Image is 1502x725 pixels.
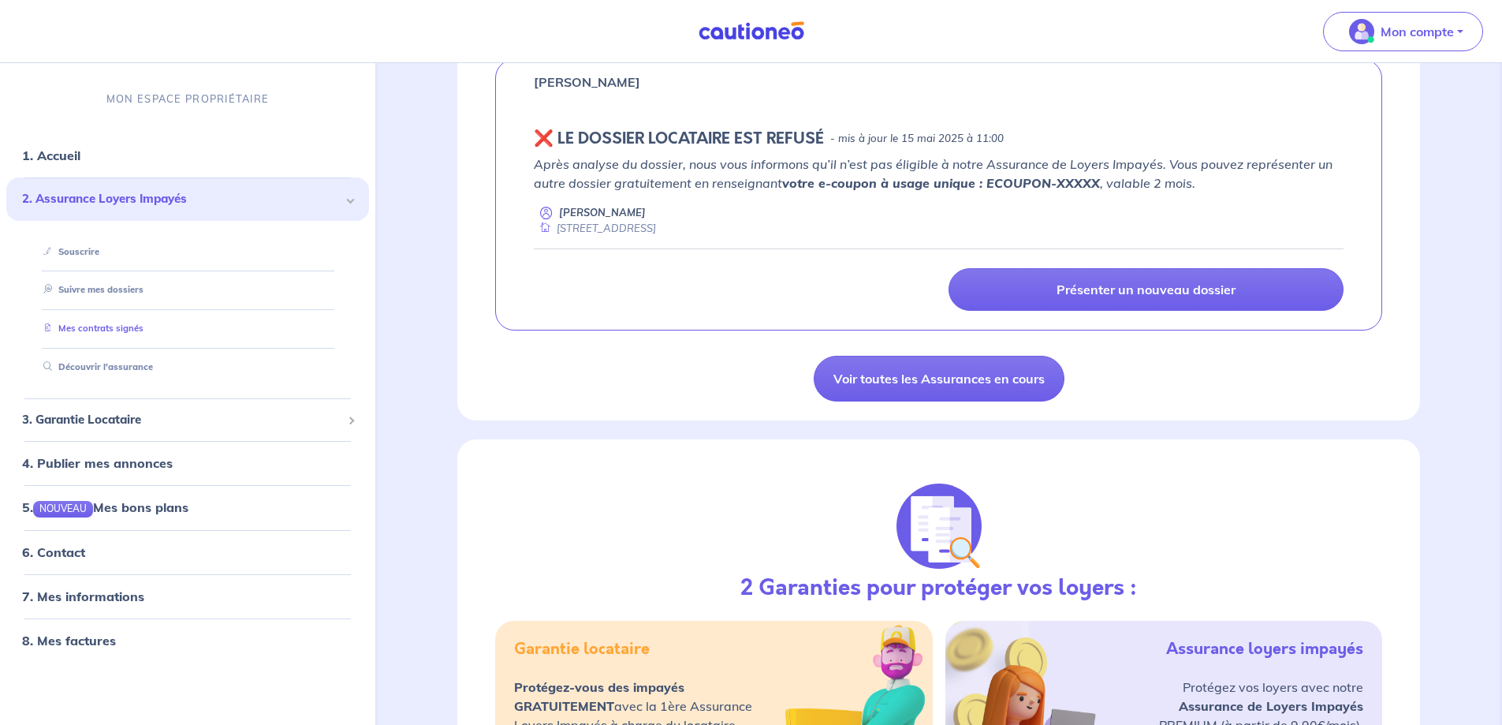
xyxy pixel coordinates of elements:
[22,148,80,163] a: 1. Accueil
[37,361,153,372] a: Découvrir l'assurance
[6,536,369,567] div: 6. Contact
[22,588,144,604] a: 7. Mes informations
[559,205,646,220] p: [PERSON_NAME]
[782,175,1100,191] strong: votre e-coupon à usage unique : ECOUPON-XXXXX
[814,356,1064,402] a: Voir toutes les Assurances en cours
[22,499,188,515] a: 5.NOUVEAUMes bons plans
[896,484,982,569] img: justif-loupe
[25,239,350,265] div: Souscrire
[534,155,1344,192] p: Après analyse du dossier, nous vous informons qu’il n’est pas éligible à notre Assurance de Loyer...
[37,246,99,257] a: Souscrire
[22,544,85,559] a: 6. Contact
[1179,698,1363,714] strong: Assurance de Loyers Impayés
[37,323,143,334] a: Mes contrats signés
[949,268,1344,311] a: Présenter un nouveau dossier
[740,575,1137,602] h3: 2 Garanties pour protéger vos loyers :
[1349,19,1374,44] img: illu_account_valid_menu.svg
[37,284,143,295] a: Suivre mes dossiers
[6,405,369,435] div: 3. Garantie Locataire
[22,190,341,208] span: 2. Assurance Loyers Impayés
[22,632,116,648] a: 8. Mes factures
[6,491,369,523] div: 5.NOUVEAUMes bons plans
[830,131,1004,147] p: - mis à jour le 15 mai 2025 à 11:00
[1166,640,1363,659] h5: Assurance loyers impayés
[6,624,369,656] div: 8. Mes factures
[1323,12,1483,51] button: illu_account_valid_menu.svgMon compte
[25,316,350,342] div: Mes contrats signés
[514,679,684,714] strong: Protégez-vous des impayés GRATUITEMENT
[534,129,1344,148] div: state: REJECTED, Context: MORE-THAN-6-MONTHS,MAYBE-CERTIFICATE,ALONE,LESSOR-DOCUMENTS
[514,640,650,659] h5: Garantie locataire
[534,73,640,92] p: [PERSON_NAME]
[534,129,824,148] h5: ❌️️ LE DOSSIER LOCATAIRE EST REFUSÉ
[6,140,369,171] div: 1. Accueil
[22,411,341,429] span: 3. Garantie Locataire
[22,455,173,471] a: 4. Publier mes annonces
[6,580,369,611] div: 7. Mes informations
[6,178,369,221] div: 2. Assurance Loyers Impayés
[106,92,269,107] p: MON ESPACE PROPRIÉTAIRE
[25,277,350,303] div: Suivre mes dossiers
[6,447,369,479] div: 4. Publier mes annonces
[1057,282,1236,297] p: Présenter un nouveau dossier
[25,354,350,380] div: Découvrir l'assurance
[692,21,811,41] img: Cautioneo
[1381,22,1454,41] p: Mon compte
[534,221,656,236] div: [STREET_ADDRESS]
